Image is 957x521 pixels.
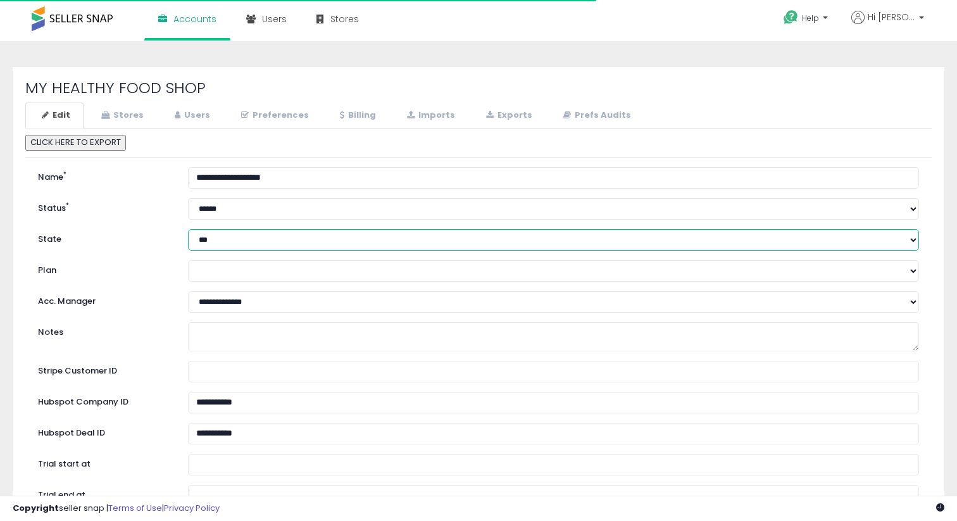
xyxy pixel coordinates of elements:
[28,291,178,308] label: Acc. Manager
[28,322,178,339] label: Notes
[25,80,932,96] h2: MY HEALTHY FOOD SHOP
[25,135,126,151] button: CLICK HERE TO EXPORT
[547,103,644,129] a: Prefs Audits
[323,103,389,129] a: Billing
[28,454,178,470] label: Trial start at
[108,502,162,514] a: Terms of Use
[164,502,220,514] a: Privacy Policy
[802,13,819,23] span: Help
[85,103,157,129] a: Stores
[13,503,220,515] div: seller snap | |
[158,103,223,129] a: Users
[330,13,359,25] span: Stores
[225,103,322,129] a: Preferences
[28,361,178,377] label: Stripe Customer ID
[28,198,178,215] label: Status
[783,9,799,25] i: Get Help
[25,103,84,129] a: Edit
[262,13,287,25] span: Users
[28,485,178,501] label: Trial end at
[28,423,178,439] label: Hubspot Deal ID
[851,11,924,39] a: Hi [PERSON_NAME]
[28,392,178,408] label: Hubspot Company ID
[28,260,178,277] label: Plan
[470,103,546,129] a: Exports
[13,502,59,514] strong: Copyright
[391,103,468,129] a: Imports
[868,11,915,23] span: Hi [PERSON_NAME]
[28,229,178,246] label: State
[28,167,178,184] label: Name
[173,13,216,25] span: Accounts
